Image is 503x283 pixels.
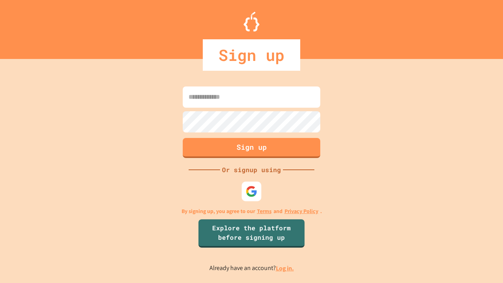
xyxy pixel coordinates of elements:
[183,138,320,158] button: Sign up
[276,264,294,272] a: Log in.
[209,263,294,273] p: Already have an account?
[198,219,305,248] a: Explore the platform before signing up
[257,207,272,215] a: Terms
[438,217,495,251] iframe: chat widget
[182,207,322,215] p: By signing up, you agree to our and .
[470,252,495,275] iframe: chat widget
[246,186,257,197] img: google-icon.svg
[203,39,300,71] div: Sign up
[220,165,283,175] div: Or signup using
[285,207,318,215] a: Privacy Policy
[244,12,259,31] img: Logo.svg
